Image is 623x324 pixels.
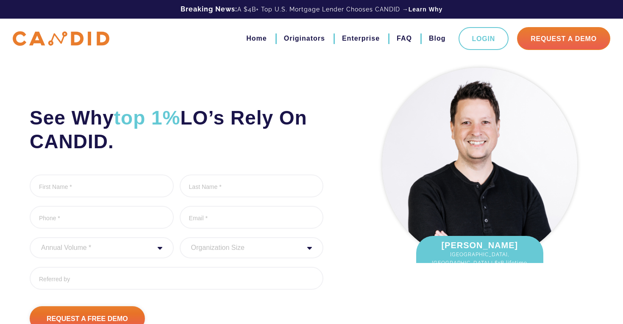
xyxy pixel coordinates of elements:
a: Enterprise [342,31,380,46]
a: Originators [284,31,325,46]
input: Email * [180,206,324,229]
a: Learn Why [409,5,443,14]
a: Request A Demo [517,27,610,50]
a: Blog [429,31,446,46]
a: FAQ [397,31,412,46]
h2: See Why LO’s Rely On CANDID. [30,106,323,153]
b: Breaking News: [181,5,237,13]
input: Last Name * [180,174,324,197]
img: CANDID APP [13,31,109,46]
input: Referred by [30,267,323,290]
input: First Name * [30,174,174,197]
div: [PERSON_NAME] [416,236,543,280]
a: Home [246,31,267,46]
span: [GEOGRAPHIC_DATA], [GEOGRAPHIC_DATA] | $1B lifetime fundings. [425,250,535,276]
input: Phone * [30,206,174,229]
span: top 1% [114,107,181,129]
a: Login [459,27,509,50]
